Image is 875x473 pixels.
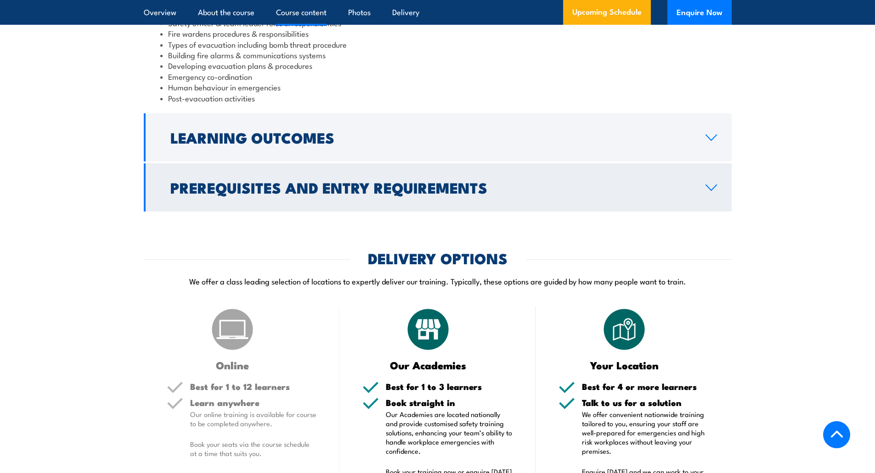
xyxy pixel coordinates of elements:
h3: Your Location [559,360,690,370]
li: Developing evacuation plans & procedures [160,60,715,71]
li: Human behaviour in emergencies [160,82,715,92]
p: Our Academies are located nationally and provide customised safety training solutions, enhancing ... [386,410,513,456]
li: Emergency co-ordination [160,71,715,82]
h3: Our Academies [362,360,494,370]
li: Building fire alarms & communications systems [160,50,715,60]
h5: Book straight in [386,398,513,407]
h5: Best for 1 to 3 learners [386,382,513,391]
h5: Learn anywhere [190,398,317,407]
p: Our online training is available for course to be completed anywhere. [190,410,317,428]
p: We offer convenient nationwide training tailored to you, ensuring your staff are well-prepared fo... [582,410,709,456]
h5: Talk to us for a solution [582,398,709,407]
a: Prerequisites and Entry Requirements [144,163,732,211]
h2: DELIVERY OPTIONS [368,251,508,264]
p: Book your seats via the course schedule at a time that suits you. [190,440,317,458]
a: Learning Outcomes [144,113,732,161]
li: Post-evacuation activities [160,93,715,103]
p: We offer a class leading selection of locations to expertly deliver our training. Typically, thes... [144,276,732,286]
h5: Best for 4 or more learners [582,382,709,391]
li: Types of evacuation including bomb threat procedure [160,39,715,50]
h5: Best for 1 to 12 learners [190,382,317,391]
h2: Prerequisites and Entry Requirements [170,181,691,194]
h3: Online [167,360,299,370]
h2: Learning Outcomes [170,131,691,144]
li: Fire wardens procedures & responsibilities [160,28,715,39]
